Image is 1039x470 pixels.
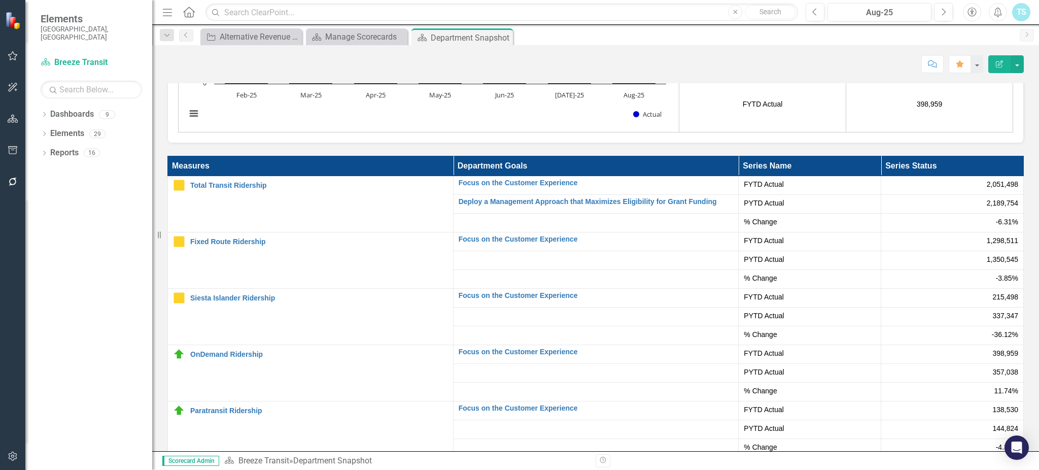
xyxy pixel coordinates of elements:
a: Paratransit Ridership [190,407,448,415]
span: 357,038 [992,367,1018,377]
span: FYTD Actual [744,405,876,415]
td: Double-Click to Edit Right Click for Context Menu [453,176,739,195]
a: Elements [50,128,84,140]
button: Search [745,5,795,19]
a: OnDemand Ridership [190,351,448,358]
img: ClearPoint Strategy [5,11,23,29]
a: Breeze Transit [238,456,289,465]
text: Mar-25 [300,90,322,99]
td: Double-Click to Edit Right Click for Context Menu [453,345,739,364]
div: » [224,455,588,467]
span: -36.12% [992,329,1018,340]
span: 398,959 [992,348,1018,358]
span: % Change [744,217,876,227]
td: Double-Click to Edit Right Click for Context Menu [453,232,739,251]
input: Search Below... [41,81,142,98]
td: Double-Click to Edit Right Click for Context Menu [453,195,739,214]
button: View chart menu, Chart [186,107,200,121]
span: % Change [744,442,876,452]
span: 2,189,754 [987,198,1018,208]
div: Open Intercom Messenger [1005,435,1029,460]
a: Focus on the Customer Experience [459,405,734,412]
td: Double-Click to Edit Right Click for Context Menu [168,176,454,232]
span: FYTD Actual [744,236,876,246]
span: % Change [744,386,876,396]
img: Caution [173,179,185,191]
span: 1,298,511 [987,236,1018,246]
span: PYTD Actual [744,254,876,264]
span: 215,498 [992,292,1018,302]
button: Show Actual [633,110,662,119]
span: PYTD Actual [744,311,876,321]
span: PYTD Actual [744,367,876,377]
td: Double-Click to Edit Right Click for Context Menu [168,289,454,345]
a: Alternative Revenue Sources [203,30,299,43]
div: Aug-25 [831,7,928,19]
img: Caution [173,292,185,304]
img: On Target [173,348,185,360]
span: % Change [744,329,876,340]
text: Feb-25 [236,90,257,99]
div: Alternative Revenue Sources [220,30,299,43]
td: 398,959 [846,76,1013,132]
span: 2,051,498 [987,179,1018,189]
a: Manage Scorecards [308,30,405,43]
text: Jun-25 [494,90,514,99]
text: Aug-25 [624,90,644,99]
td: Double-Click to Edit Right Click for Context Menu [168,345,454,401]
a: Total Transit Ridership [190,182,448,189]
a: Breeze Transit [41,57,142,69]
div: Manage Scorecards [325,30,405,43]
td: Double-Click to Edit Right Click for Context Menu [453,289,739,308]
text: Apr-25 [366,90,386,99]
span: FYTD Actual [744,179,876,189]
td: Double-Click to Edit Right Click for Context Menu [168,232,454,289]
span: Scorecard Admin [162,456,219,466]
div: 16 [84,149,100,157]
a: Reports [50,147,79,159]
div: Department Snapshot [431,31,510,44]
a: Siesta Islander Ridership [190,294,448,302]
a: Focus on the Customer Experience [459,179,734,187]
span: 144,824 [992,423,1018,433]
span: Elements [41,13,142,25]
div: Department Snapshot [293,456,372,465]
small: [GEOGRAPHIC_DATA], [GEOGRAPHIC_DATA] [41,25,142,42]
a: Focus on the Customer Experience [459,236,734,243]
span: Search [759,8,781,16]
td: FYTD Actual [679,76,846,132]
text: May-25 [429,90,451,99]
text: [DATE]-25 [555,90,584,99]
img: Caution [173,236,185,248]
span: 11.74% [994,386,1018,396]
a: Deploy a Management Approach that Maximizes Eligibility for Grant Funding [459,198,734,206]
button: TS [1012,3,1030,21]
a: Focus on the Customer Experience [459,348,734,356]
span: 1,350,545 [987,254,1018,264]
td: Double-Click to Edit Right Click for Context Menu [168,401,454,458]
a: Dashboards [50,109,94,120]
span: FYTD Actual [744,348,876,358]
span: PYTD Actual [744,423,876,433]
span: FYTD Actual [744,292,876,302]
img: On Target [173,405,185,417]
td: Double-Click to Edit Right Click for Context Menu [453,401,739,420]
button: Aug-25 [827,3,931,21]
span: -4.35% [996,442,1018,452]
span: % Change [744,273,876,283]
span: 138,530 [992,405,1018,415]
input: Search ClearPoint... [205,4,798,21]
div: 29 [89,129,106,138]
div: 9 [99,110,115,119]
span: 337,347 [992,311,1018,321]
a: Focus on the Customer Experience [459,292,734,299]
span: -3.85% [996,273,1018,283]
span: -6.31% [996,217,1018,227]
span: PYTD Actual [744,198,876,208]
a: Fixed Route Ridership [190,238,448,246]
